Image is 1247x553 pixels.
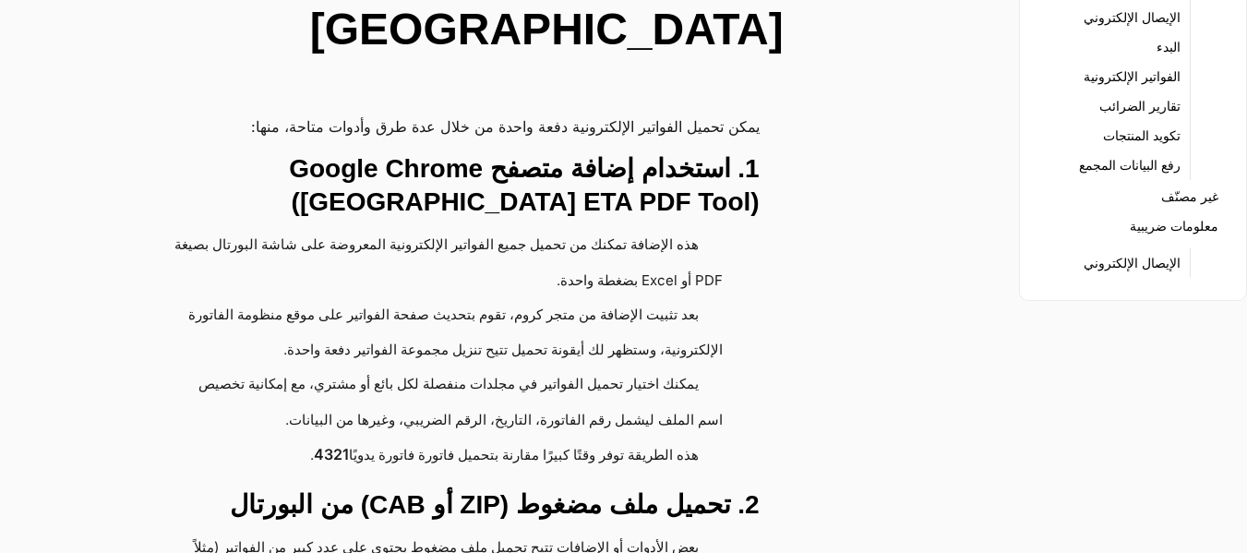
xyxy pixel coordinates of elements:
[1130,213,1218,239] a: معلومات ضريبية
[157,438,723,475] li: هذه الطريقة توفر وقتًا كبيرًا مقارنة بتحميل فاتورة فاتورة يدويًا .
[1084,64,1181,90] a: الفواتير الإلكترونية
[1103,123,1181,149] a: تكويد المنتجات
[1161,184,1218,210] a: غير مصنّف
[1079,152,1181,178] a: رفع البيانات المجمع
[157,228,723,298] li: هذه الإضافة تمكنك من تحميل جميع الفواتير الإلكترونية المعروضة على شاشة البورتال بصيغة PDF أو Exce...
[1084,250,1181,276] a: الإيصال الإلكتروني
[1099,93,1181,119] a: تقارير الضرائب
[138,114,760,138] p: يمكن تحميل الفواتير الإلكترونية دفعة واحدة من خلال عدة طرق وأدوات متاحة، منها:
[314,438,324,472] a: 4
[1084,5,1181,30] a: الإيصال الإلكتروني
[342,438,349,472] a: 1
[138,488,760,522] h3: 2. تحميل ملف مضغوط (ZIP أو CAB) من البورتال
[157,298,723,368] li: بعد تثبيت الإضافة من متجر كروم، تقوم بتحديث صفحة الفواتير على موقع منظومة الفاتورة الإلكترونية، و...
[324,438,333,472] a: 3
[1157,34,1181,60] a: البدء
[138,152,760,219] h3: 1. استخدام إضافة متصفح Google Chrome ([GEOGRAPHIC_DATA] ETA PDF Tool)
[333,438,342,472] a: 2
[157,367,723,438] li: يمكنك اختيار تحميل الفواتير في مجلدات منفصلة لكل بائع أو مشتري، مع إمكانية تخصيص اسم الملف ليشمل ...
